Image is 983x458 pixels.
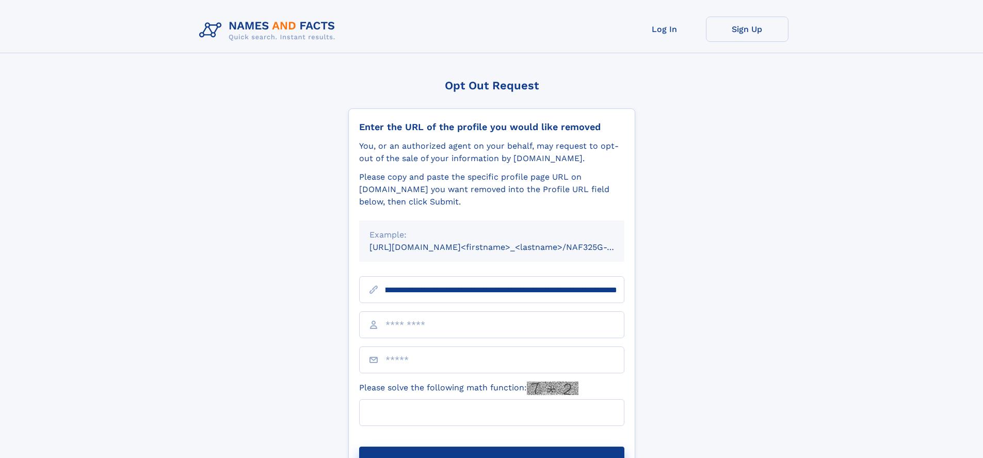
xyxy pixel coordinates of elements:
[359,140,624,165] div: You, or an authorized agent on your behalf, may request to opt-out of the sale of your informatio...
[623,17,706,42] a: Log In
[359,382,578,395] label: Please solve the following math function:
[195,17,344,44] img: Logo Names and Facts
[359,121,624,133] div: Enter the URL of the profile you would like removed
[348,79,635,92] div: Opt Out Request
[369,242,644,252] small: [URL][DOMAIN_NAME]<firstname>_<lastname>/NAF325G-xxxxxxxx
[706,17,788,42] a: Sign Up
[369,229,614,241] div: Example:
[359,171,624,208] div: Please copy and paste the specific profile page URL on [DOMAIN_NAME] you want removed into the Pr...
